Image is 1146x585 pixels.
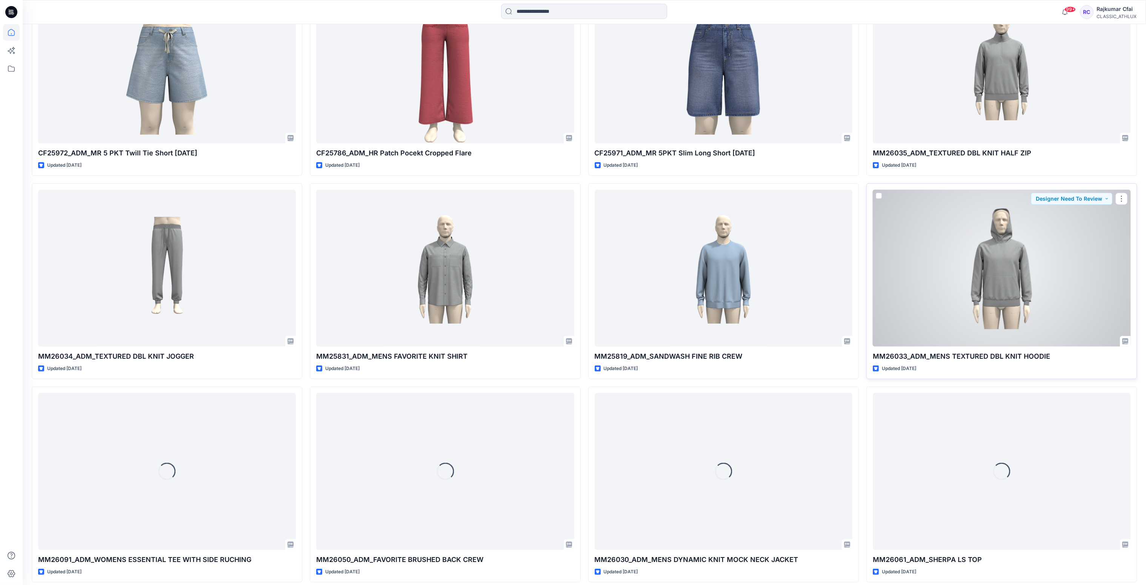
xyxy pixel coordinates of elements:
a: MM25831_ADM_MENS FAVORITE KNIT SHIRT [316,190,574,347]
span: 99+ [1064,6,1076,12]
a: MM26034_ADM_TEXTURED DBL KNIT JOGGER [38,190,296,347]
p: Updated [DATE] [47,161,82,169]
p: MM26030_ADM_MENS DYNAMIC KNIT MOCK NECK JACKET [595,554,852,565]
p: MM26050_ADM_FAVORITE BRUSHED BACK CREW [316,554,574,565]
p: Updated [DATE] [604,365,638,373]
p: Updated [DATE] [882,568,916,576]
div: Rajkumar Cfai [1097,5,1137,14]
p: Updated [DATE] [47,365,82,373]
p: Updated [DATE] [325,568,360,576]
div: CLASSIC_ATHLUX [1097,14,1137,19]
p: Updated [DATE] [325,365,360,373]
p: MM26034_ADM_TEXTURED DBL KNIT JOGGER [38,351,296,362]
p: CF25972_ADM_MR 5 PKT Twill Tie Short [DATE] [38,148,296,158]
p: Updated [DATE] [882,161,916,169]
p: MM26061_ADM_SHERPA LS TOP [873,554,1131,565]
p: Updated [DATE] [604,161,638,169]
div: RC [1080,5,1094,19]
p: MM26033_ADM_MENS TEXTURED DBL KNIT HOODIE [873,351,1131,362]
p: CF25786_ADM_HR Patch Pocekt Cropped Flare [316,148,574,158]
p: Updated [DATE] [47,568,82,576]
p: MM25831_ADM_MENS FAVORITE KNIT SHIRT [316,351,574,362]
p: CF25971_ADM_MR 5PKT Slim Long Short [DATE] [595,148,852,158]
p: MM26091_ADM_WOMENS ESSENTIAL TEE WITH SIDE RUCHING [38,554,296,565]
p: Updated [DATE] [882,365,916,373]
p: MM25819_ADM_SANDWASH FINE RIB CREW [595,351,852,362]
a: MM25819_ADM_SANDWASH FINE RIB CREW [595,190,852,347]
p: MM26035_ADM_TEXTURED DBL KNIT HALF ZIP [873,148,1131,158]
p: Updated [DATE] [325,161,360,169]
a: MM26033_ADM_MENS TEXTURED DBL KNIT HOODIE [873,190,1131,347]
p: Updated [DATE] [604,568,638,576]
